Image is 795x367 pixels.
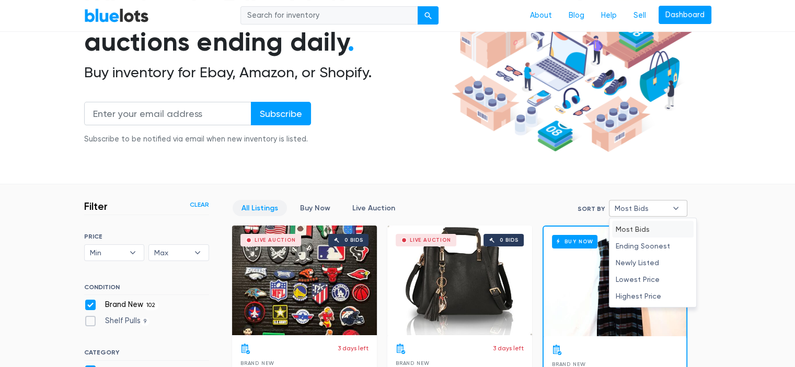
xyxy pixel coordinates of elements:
h6: CONDITION [84,283,209,295]
li: Most Bids [612,221,694,238]
li: Ending Soonest [612,238,694,254]
b: ▾ [122,245,144,261]
div: Live Auction [255,238,296,243]
li: Lowest Price [612,271,694,288]
a: Help [593,6,625,26]
li: Highest Price [612,288,694,304]
span: . [348,26,354,57]
a: Live Auction 0 bids [232,226,377,335]
h3: Filter [84,200,108,212]
span: Max [154,245,189,261]
a: About [522,6,560,26]
p: 3 days left [338,344,368,353]
b: ▾ [665,200,687,216]
li: Newly Listed [612,254,694,271]
a: Clear [190,200,209,209]
input: Subscribe [251,102,311,125]
h2: Buy inventory for Ebay, Amazon, or Shopify. [84,64,448,81]
input: Enter your email address [84,102,251,125]
span: Brand New [552,361,586,367]
div: 0 bids [344,238,363,243]
div: Subscribe to be notified via email when new inventory is listed. [84,134,311,145]
a: Buy Now [291,200,339,216]
input: Search for inventory [240,6,418,25]
b: ▾ [187,245,209,261]
a: All Listings [233,200,287,216]
a: BlueLots [84,8,149,23]
span: Min [90,245,124,261]
label: Brand New [84,299,159,311]
a: Dashboard [659,6,711,25]
div: Live Auction [410,238,451,243]
h6: PRICE [84,233,209,240]
div: 0 bids [500,238,519,243]
span: 9 [141,317,150,326]
span: Brand New [240,360,274,366]
label: Sort By [578,204,605,214]
a: Blog [560,6,593,26]
a: Live Auction 0 bids [387,226,532,335]
h6: Buy Now [552,235,597,248]
a: Sell [625,6,654,26]
h6: CATEGORY [84,349,209,360]
a: Buy Now [544,227,686,336]
span: Most Bids [615,200,667,216]
span: Brand New [396,360,430,366]
label: Shelf Pulls [84,315,150,327]
span: 102 [143,301,159,310]
p: 3 days left [493,344,524,353]
a: Live Auction [343,200,404,216]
